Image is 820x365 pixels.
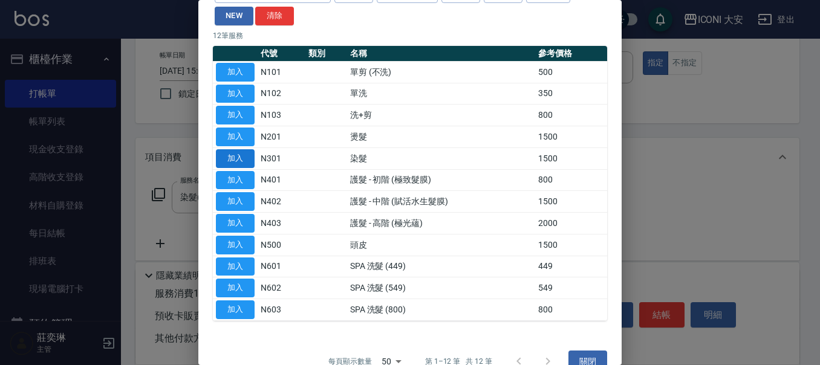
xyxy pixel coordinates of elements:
[535,46,607,62] th: 參考價格
[347,299,535,321] td: SPA 洗髮 (800)
[216,214,255,233] button: 加入
[258,256,305,277] td: N601
[258,46,305,62] th: 代號
[216,192,255,211] button: 加入
[216,63,255,82] button: 加入
[535,126,607,148] td: 1500
[535,299,607,321] td: 800
[347,169,535,191] td: 護髮 - 初階 (極致髮膜)
[535,213,607,234] td: 2000
[216,236,255,254] button: 加入
[255,7,294,25] button: 清除
[216,149,255,168] button: 加入
[347,105,535,126] td: 洗+剪
[258,234,305,256] td: N500
[347,234,535,256] td: 頭皮
[347,191,535,213] td: 護髮 - 中階 (賦活水生髮膜)
[216,128,255,146] button: 加入
[535,256,607,277] td: 449
[216,171,255,190] button: 加入
[347,213,535,234] td: 護髮 - 高階 (極光蘊)
[535,61,607,83] td: 500
[216,85,255,103] button: 加入
[347,256,535,277] td: SPA 洗髮 (449)
[347,126,535,148] td: 燙髮
[535,277,607,299] td: 549
[535,105,607,126] td: 800
[347,83,535,105] td: 單洗
[347,46,535,62] th: 名稱
[347,277,535,299] td: SPA 洗髮 (549)
[258,61,305,83] td: N101
[216,106,255,124] button: 加入
[258,299,305,321] td: N603
[305,46,347,62] th: 類別
[535,83,607,105] td: 350
[347,147,535,169] td: 染髮
[258,213,305,234] td: N403
[535,191,607,213] td: 1500
[213,30,607,41] p: 12 筆服務
[215,7,253,25] button: NEW
[258,126,305,148] td: N201
[216,279,255,297] button: 加入
[258,169,305,191] td: N401
[216,257,255,276] button: 加入
[535,147,607,169] td: 1500
[535,169,607,191] td: 800
[216,300,255,319] button: 加入
[347,61,535,83] td: 單剪 (不洗)
[258,83,305,105] td: N102
[535,234,607,256] td: 1500
[258,105,305,126] td: N103
[258,147,305,169] td: N301
[258,191,305,213] td: N402
[258,277,305,299] td: N602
